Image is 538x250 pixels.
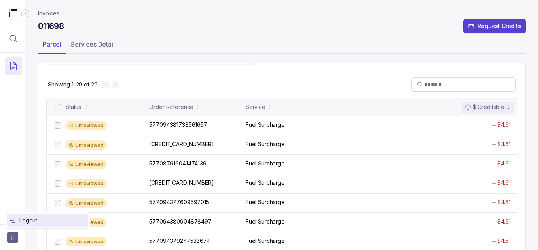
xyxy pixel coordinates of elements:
input: checkbox-checkbox [55,142,61,148]
p: Fuel Surcharge [246,160,285,167]
input: checkbox-checkbox [55,180,61,187]
p: $4.61 [497,237,511,245]
p: Showing 1-29 of 29 [48,81,97,88]
input: checkbox-checkbox [55,104,61,110]
div: Unreviewed [66,121,107,130]
p: $4.61 [497,218,511,226]
p: $4.61 [497,140,511,148]
p: $4.61 [497,179,511,187]
p: Request Credits [477,22,521,30]
div: Unreviewed [66,140,107,150]
div: Remaining page entries [48,81,97,88]
div: $ Creditable [465,103,504,111]
p: Fuel Surcharge [246,198,285,206]
p: 577094377609597015 [149,198,209,206]
p: $4.61 [497,198,511,206]
p: 577087916041474139 [149,160,206,167]
p: $4.61 [497,121,511,129]
nav: breadcrumb [38,9,59,17]
input: checkbox-checkbox [55,122,61,129]
div: Unreviewed [66,160,107,169]
p: Logout [19,216,85,224]
button: Menu Icon Button MagnifyingGlassIcon [5,30,22,47]
p: Fuel Surcharge [246,218,285,226]
button: User initials [7,232,18,243]
p: [CREDIT_CARD_NUMBER] [149,140,214,148]
p: Services Detail [71,39,115,49]
input: checkbox-checkbox [55,239,61,245]
h4: 011698 [38,21,64,32]
div: Collapse Icon [21,9,30,18]
ul: Tab Group [38,38,526,54]
p: Parcel [43,39,61,49]
li: Tab Parcel [38,38,66,54]
p: Fuel Surcharge [246,121,285,129]
div: Order Reference [149,103,193,111]
div: Status [66,103,81,111]
p: $4.61 [497,160,511,167]
p: 577094381738561657 [149,121,207,129]
div: Unreviewed [66,198,107,208]
a: Invoices [38,9,59,17]
button: Menu Icon Button DocumentTextIcon [5,57,22,75]
p: Fuel Surcharge [246,237,285,245]
input: checkbox-checkbox [55,161,61,167]
p: 577094380904878497 [149,218,211,226]
input: checkbox-checkbox [55,200,61,206]
p: Fuel Surcharge [246,140,285,148]
p: Fuel Surcharge [246,179,285,187]
p: 577094379247538674 [149,237,210,245]
div: Service [246,103,265,111]
div: Unreviewed [66,179,107,188]
button: Request Credits [463,19,526,33]
p: [CREDIT_CARD_NUMBER] [149,179,214,187]
li: Tab Services Detail [66,38,119,54]
div: Unreviewed [66,237,107,246]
